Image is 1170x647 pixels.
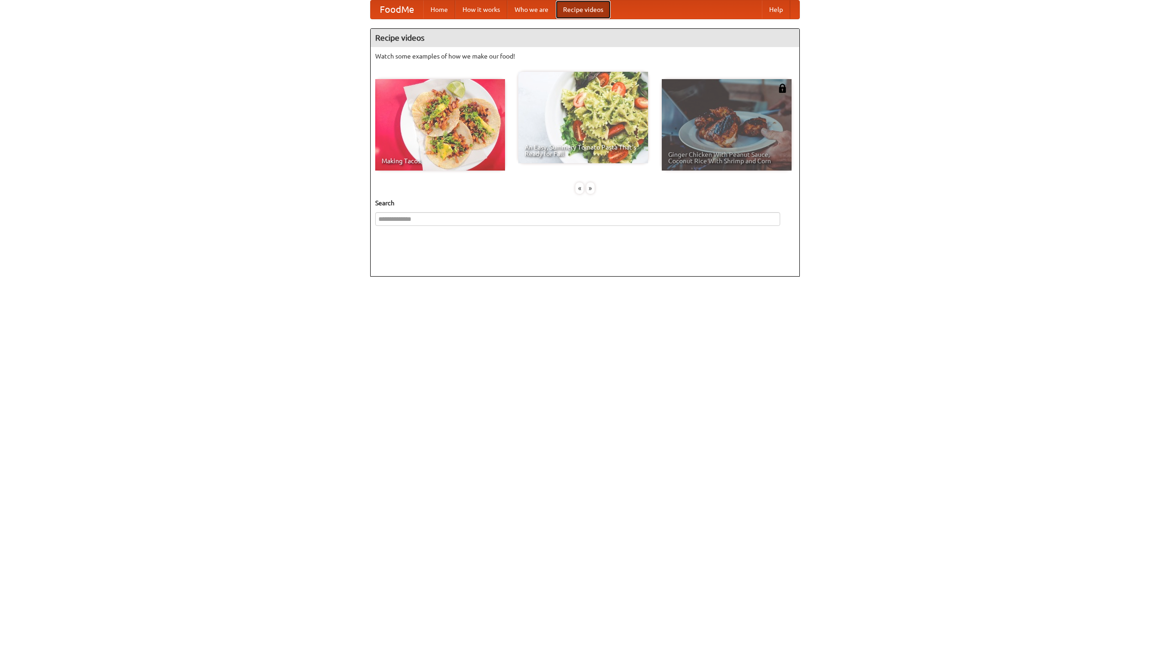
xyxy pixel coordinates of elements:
a: Who we are [507,0,556,19]
img: 483408.png [778,84,787,93]
a: Home [423,0,455,19]
p: Watch some examples of how we make our food! [375,52,795,61]
a: Help [762,0,790,19]
a: How it works [455,0,507,19]
h4: Recipe videos [371,29,799,47]
span: An Easy, Summery Tomato Pasta That's Ready for Fall [525,144,642,157]
div: » [586,182,595,194]
a: An Easy, Summery Tomato Pasta That's Ready for Fall [518,72,648,163]
a: Recipe videos [556,0,611,19]
a: FoodMe [371,0,423,19]
div: « [575,182,584,194]
a: Making Tacos [375,79,505,171]
h5: Search [375,198,795,208]
span: Making Tacos [382,158,499,164]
